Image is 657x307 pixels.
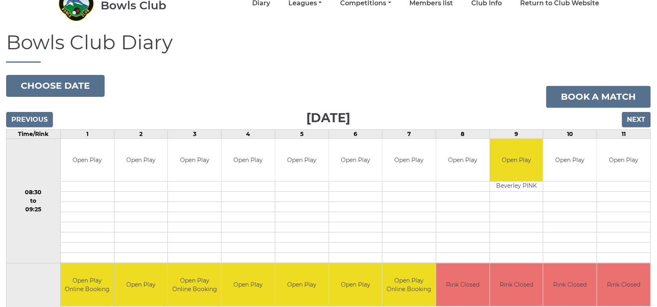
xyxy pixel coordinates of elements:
td: 8 [436,129,490,138]
td: Open Play [275,263,329,306]
td: Open Play [382,139,436,182]
td: Open Play Online Booking [168,263,221,306]
td: Beverley PINK [490,182,543,192]
td: Open Play [61,139,114,182]
td: Rink Closed [597,263,650,306]
td: Time/Rink [7,129,61,138]
td: 5 [275,129,329,138]
td: 10 [543,129,597,138]
td: 9 [490,129,543,138]
td: 3 [168,129,222,138]
td: Open Play [114,139,168,182]
h1: Bowls Club Diary [6,32,651,63]
td: Open Play [222,139,275,182]
td: Open Play [436,139,490,182]
td: Open Play [490,139,543,182]
td: Open Play [114,263,168,306]
td: Open Play [329,139,382,182]
td: 2 [114,129,168,138]
input: Next [622,112,651,127]
td: Open Play [543,139,597,182]
td: Open Play Online Booking [61,263,114,306]
td: 6 [329,129,382,138]
td: Open Play [597,139,650,182]
td: Open Play [329,263,382,306]
td: 7 [382,129,436,138]
td: Rink Closed [490,263,543,306]
td: 1 [61,129,114,138]
td: Open Play Online Booking [382,263,436,306]
td: 4 [222,129,275,138]
button: Choose date [6,75,105,97]
td: 08:30 to 09:25 [7,138,61,263]
td: Open Play [275,139,329,182]
td: Open Play [222,263,275,306]
input: Previous [6,112,53,127]
td: Open Play [168,139,221,182]
a: Book a match [546,86,651,108]
td: Rink Closed [436,263,490,306]
td: Rink Closed [543,263,597,306]
td: 11 [597,129,651,138]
